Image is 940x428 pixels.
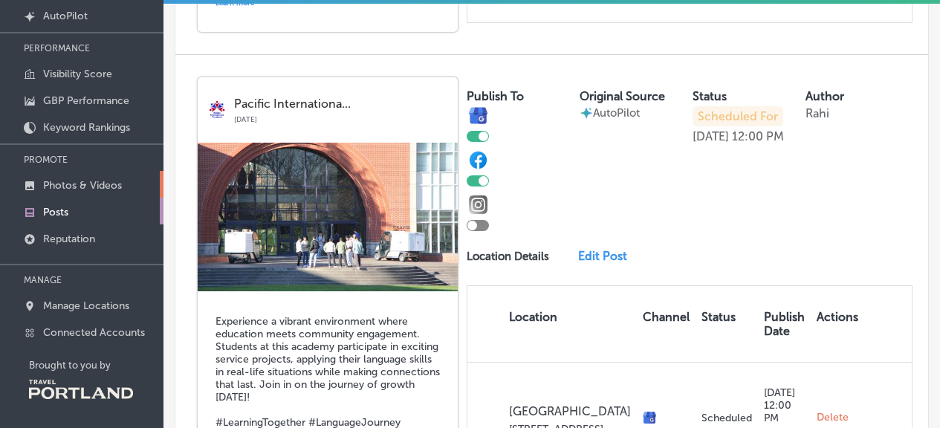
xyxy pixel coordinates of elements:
[29,360,163,371] p: Brought to you by
[208,100,227,119] img: logo
[43,206,68,218] p: Posts
[811,286,864,362] th: Actions
[43,326,145,339] p: Connected Accounts
[234,111,447,124] p: [DATE]
[43,68,112,80] p: Visibility Score
[43,10,88,22] p: AutoPilot
[43,299,129,312] p: Manage Locations
[580,89,665,103] label: Original Source
[198,143,458,291] img: 03023fbf-0441-445c-b045-7794bc72851cIMG_7662.JPG
[509,404,631,418] p: [GEOGRAPHIC_DATA]
[43,121,130,134] p: Keyword Rankings
[43,94,129,107] p: GBP Performance
[764,386,805,424] p: [DATE] 12:00 PM
[467,89,524,103] label: Publish To
[593,106,640,120] p: AutoPilot
[43,179,122,192] p: Photos & Videos
[806,106,829,120] p: Rahi
[817,411,849,424] span: Delete
[693,89,727,103] label: Status
[637,286,696,362] th: Channel
[234,97,447,111] p: Pacific Internationa...
[701,412,752,424] p: Scheduled
[580,106,593,120] img: autopilot-icon
[758,286,811,362] th: Publish Date
[467,286,637,362] th: Location
[29,380,133,399] img: Travel Portland
[43,233,95,245] p: Reputation
[806,89,844,103] label: Author
[693,106,783,126] p: Scheduled For
[696,286,758,362] th: Status
[732,129,784,143] p: 12:00 PM
[693,129,729,143] p: [DATE]
[467,250,549,263] p: Location Details
[578,249,636,263] a: Edit Post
